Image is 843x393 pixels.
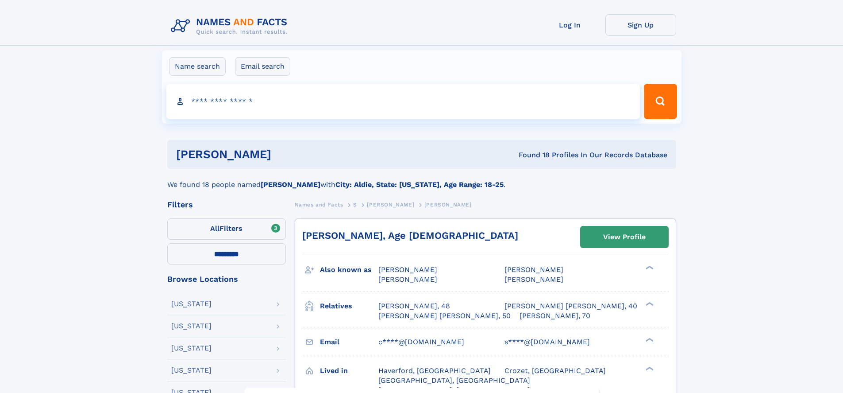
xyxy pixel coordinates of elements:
[235,57,290,76] label: Email search
[166,84,640,119] input: search input
[378,366,491,375] span: Haverford, [GEOGRAPHIC_DATA]
[171,345,212,352] div: [US_STATE]
[378,265,437,274] span: [PERSON_NAME]
[261,180,320,189] b: [PERSON_NAME]
[644,84,677,119] button: Search Button
[302,230,518,241] a: [PERSON_NAME], Age [DEMOGRAPHIC_DATA]
[176,149,395,160] h1: [PERSON_NAME]
[320,363,378,378] h3: Lived in
[504,265,563,274] span: [PERSON_NAME]
[378,275,437,284] span: [PERSON_NAME]
[504,366,606,375] span: Crozet, [GEOGRAPHIC_DATA]
[353,202,357,208] span: S
[320,262,378,277] h3: Also known as
[295,199,343,210] a: Names and Facts
[535,14,605,36] a: Log In
[320,299,378,314] h3: Relatives
[167,275,286,283] div: Browse Locations
[424,202,472,208] span: [PERSON_NAME]
[605,14,676,36] a: Sign Up
[167,14,295,38] img: Logo Names and Facts
[520,311,590,321] a: [PERSON_NAME], 70
[367,202,414,208] span: [PERSON_NAME]
[353,199,357,210] a: S
[643,265,654,271] div: ❯
[643,337,654,342] div: ❯
[378,301,450,311] a: [PERSON_NAME], 48
[210,224,219,233] span: All
[171,300,212,307] div: [US_STATE]
[169,57,226,76] label: Name search
[367,199,414,210] a: [PERSON_NAME]
[603,227,646,247] div: View Profile
[504,275,563,284] span: [PERSON_NAME]
[167,169,676,190] div: We found 18 people named with .
[171,323,212,330] div: [US_STATE]
[320,335,378,350] h3: Email
[504,301,637,311] a: [PERSON_NAME] [PERSON_NAME], 40
[643,366,654,371] div: ❯
[643,301,654,307] div: ❯
[378,311,511,321] a: [PERSON_NAME] [PERSON_NAME], 50
[395,150,667,160] div: Found 18 Profiles In Our Records Database
[167,201,286,209] div: Filters
[581,226,668,248] a: View Profile
[171,367,212,374] div: [US_STATE]
[335,180,504,189] b: City: Aldie, State: [US_STATE], Age Range: 18-25
[378,376,530,385] span: [GEOGRAPHIC_DATA], [GEOGRAPHIC_DATA]
[167,218,286,240] label: Filters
